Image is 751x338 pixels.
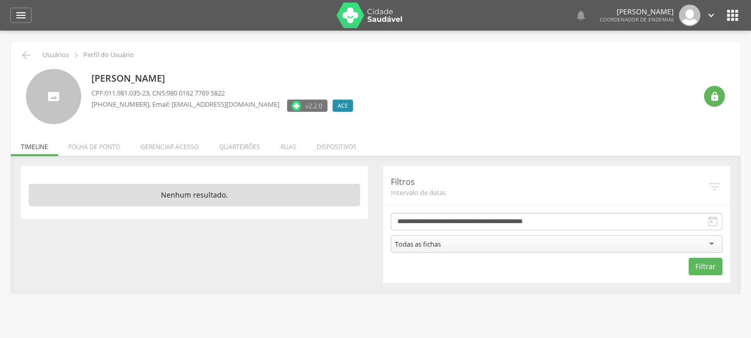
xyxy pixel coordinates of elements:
span: Coordenador de Endemias [600,16,674,23]
i:  [706,10,717,21]
i:  [724,7,741,23]
p: , Email: [EMAIL_ADDRESS][DOMAIN_NAME] [91,100,279,109]
i: Voltar [20,49,32,61]
p: [PERSON_NAME] [91,72,358,85]
span: 011.981.035-23 [105,88,149,98]
p: CPF: , CNS: [91,88,358,98]
div: Todas as fichas [395,239,441,249]
div: Resetar senha [704,86,725,107]
li: Folha de ponto [58,132,130,156]
a:  [10,8,32,23]
label: Versão do aplicativo [287,100,327,112]
a:  [575,5,587,26]
li: Quarteirões [209,132,270,156]
span: ACE [338,102,348,110]
span: Intervalo de datas [391,188,707,197]
i:  [707,215,719,228]
span: [PHONE_NUMBER] [91,100,149,109]
button: Filtrar [689,258,722,275]
p: Filtros [391,176,707,188]
p: Usuários [42,51,69,59]
span: 980 0162 7769 5822 [167,88,225,98]
li: Dispositivos [307,132,367,156]
span: v2.2.0 [306,101,322,111]
p: Perfil do Usuário [83,51,134,59]
a:  [706,5,717,26]
i:  [15,9,27,21]
i:  [575,9,587,21]
p: [PERSON_NAME] [600,8,674,15]
i:  [710,91,720,102]
li: Gerenciar acesso [130,132,209,156]
p: Nenhum resultado. [29,184,360,206]
li: Ruas [270,132,307,156]
i:  [71,50,82,61]
i:  [707,179,722,195]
